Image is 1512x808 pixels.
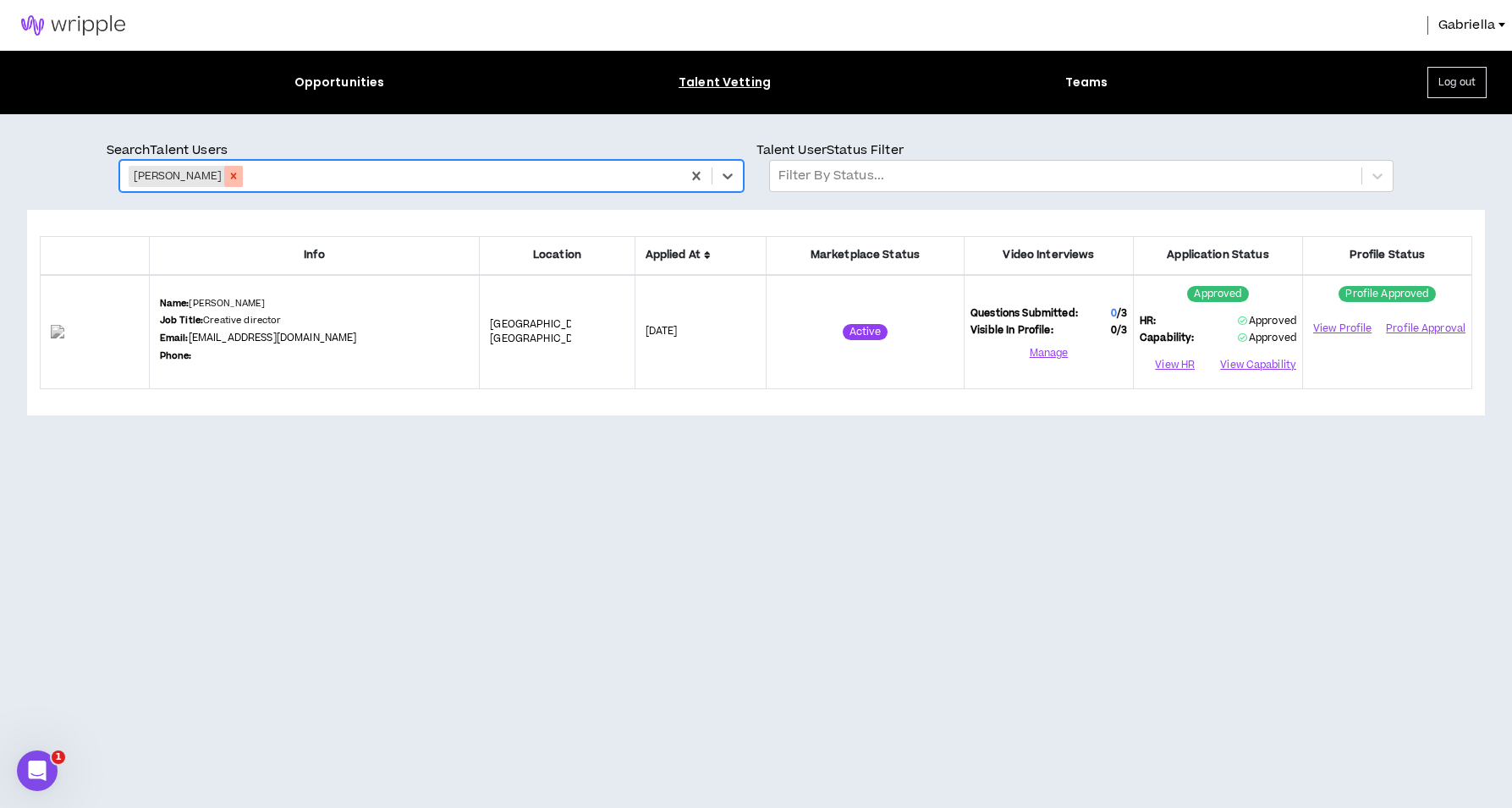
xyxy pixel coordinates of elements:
[189,331,357,345] a: [EMAIL_ADDRESS][DOMAIN_NAME]
[1386,316,1465,341] button: Profile Approval
[843,324,888,340] sup: Active
[1117,323,1127,338] span: / 3
[756,141,1406,160] p: Talent User Status Filter
[1140,353,1210,378] button: View HR
[766,237,964,275] th: Marketplace Status
[160,297,190,310] b: Name:
[1140,314,1156,329] span: HR:
[970,323,1053,338] span: Visible In Profile:
[1140,331,1195,346] span: Capability:
[970,341,1127,366] button: Manage
[480,237,635,275] th: Location
[107,141,756,160] p: Search Talent Users
[1065,74,1108,91] div: Teams
[1117,306,1127,321] span: / 3
[1238,331,1296,345] span: Approved
[160,349,192,362] b: Phone:
[1339,286,1435,302] sup: Profile Approved
[160,332,189,344] b: Email:
[51,325,139,338] img: UqBkM5ORGxw5gKUVqSDpryfou1Tj8GHU4LFBiBkN.png
[970,306,1078,322] span: Questions Submitted:
[160,314,203,327] b: Job Title:
[646,247,756,263] span: Applied At
[129,166,225,187] div: [PERSON_NAME]
[1187,286,1248,302] sup: Approved
[1134,237,1303,275] th: Application Status
[1220,353,1296,378] button: View Capability
[1427,67,1487,98] button: Log out
[490,317,597,347] span: [GEOGRAPHIC_DATA] , [GEOGRAPHIC_DATA]
[52,750,65,764] span: 1
[294,74,385,91] div: Opportunities
[149,237,479,275] th: Info
[17,750,58,791] iframe: Intercom live chat
[1111,323,1127,338] span: 0
[965,237,1134,275] th: Video Interviews
[1309,314,1376,344] a: View Profile
[1238,314,1296,328] span: Approved
[160,297,266,311] p: [PERSON_NAME]
[1438,16,1495,35] span: Gabriella
[160,314,282,327] p: Creative director
[646,324,756,339] p: [DATE]
[224,166,243,187] div: Remove Lucas Rubini
[1303,237,1472,275] th: Profile Status
[1111,306,1117,321] span: 0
